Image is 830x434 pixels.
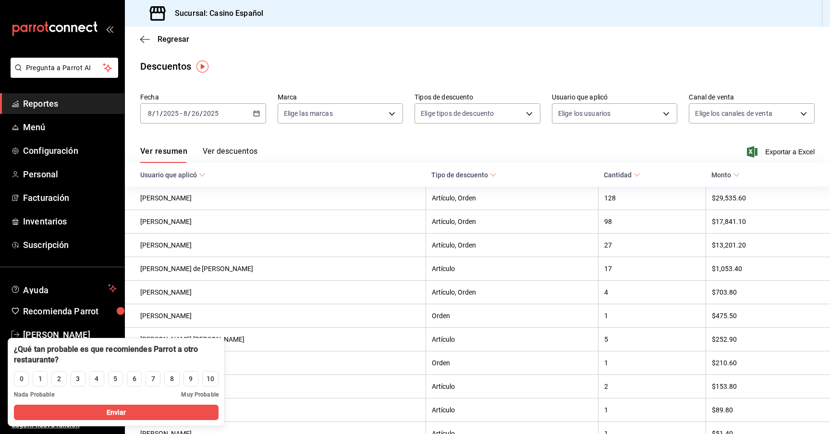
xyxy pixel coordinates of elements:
th: Artículo, Orden [426,281,598,304]
button: Enviar [14,405,219,420]
span: [PERSON_NAME] [23,328,117,341]
div: 5 [113,374,117,384]
input: -- [183,110,188,117]
span: Reportes [23,97,117,110]
th: 27 [598,234,706,257]
span: Tipo de descuento [431,171,497,179]
div: 3 [76,374,80,384]
th: $252.90 [706,328,830,351]
span: Suscripción [23,238,117,251]
th: Artículo [426,375,598,398]
th: Artículo, Orden [426,186,598,210]
label: Tipos de descuento [415,94,540,100]
th: 1 [598,304,706,328]
span: / [188,110,191,117]
button: 0 [14,371,29,386]
span: Cantidad [604,171,640,179]
h3: Sucursal: Casino Español [167,8,263,19]
span: / [160,110,163,117]
span: / [152,110,155,117]
th: Artículo [426,398,598,422]
input: ---- [163,110,179,117]
button: 8 [164,371,179,386]
span: Enviar [107,408,126,418]
span: Ayuda [23,283,104,294]
button: 4 [89,371,104,386]
span: Personal [23,168,117,181]
span: Muy Probable [181,390,219,399]
th: [PERSON_NAME] [125,186,426,210]
div: ¿Qué tan probable es que recomiendes Parrot a otro restaurante? [14,344,219,365]
th: 98 [598,210,706,234]
button: 9 [183,371,198,386]
input: ---- [203,110,219,117]
button: 10 [202,371,219,386]
button: Exportar a Excel [749,146,815,158]
th: $17,841.10 [706,210,830,234]
button: 1 [33,371,48,386]
div: navigation tabs [140,147,257,163]
button: Ver resumen [140,147,187,163]
button: Regresar [140,35,189,44]
th: [PERSON_NAME] [125,210,426,234]
input: -- [191,110,200,117]
button: 7 [146,371,160,386]
span: Facturación [23,191,117,204]
input: -- [147,110,152,117]
img: Tooltip marker [196,61,208,73]
th: [PERSON_NAME] [125,398,426,422]
th: [PERSON_NAME] [125,351,426,375]
span: Elige tipos de descuento [421,109,494,118]
span: Nada Probable [14,390,54,399]
span: Monto [711,171,740,179]
button: 5 [108,371,123,386]
th: $13,201.20 [706,234,830,257]
div: 0 [20,374,24,384]
th: 2 [598,375,706,398]
button: open_drawer_menu [106,25,113,33]
div: 7 [151,374,155,384]
label: Marca [278,94,403,100]
button: 2 [51,371,66,386]
div: 6 [133,374,136,384]
th: 5 [598,328,706,351]
th: [PERSON_NAME] de [PERSON_NAME] [125,257,426,281]
button: 3 [71,371,85,386]
th: Artículo [426,257,598,281]
div: 2 [57,374,61,384]
th: 1 [598,398,706,422]
div: 8 [170,374,174,384]
th: Artículo, Orden [426,210,598,234]
button: 6 [127,371,142,386]
div: Descuentos [140,59,191,74]
input: -- [155,110,160,117]
label: Usuario que aplicó [552,94,678,100]
th: 1 [598,351,706,375]
th: [PERSON_NAME] [125,234,426,257]
span: Configuración [23,144,117,157]
span: - [180,110,182,117]
th: Orden [426,351,598,375]
th: $29,535.60 [706,186,830,210]
th: $210.60 [706,351,830,375]
span: Pregunta a Parrot AI [26,63,103,73]
span: Recomienda Parrot [23,305,117,318]
th: $1,053.40 [706,257,830,281]
th: $703.80 [706,281,830,304]
th: [PERSON_NAME] [125,281,426,304]
label: Fecha [140,94,266,100]
div: 9 [189,374,193,384]
span: Elige las marcas [284,109,333,118]
label: Canal de venta [689,94,815,100]
div: 4 [95,374,98,384]
div: 10 [207,374,214,384]
th: $89.80 [706,398,830,422]
span: Usuario que aplicó [140,171,206,179]
th: Artículo [426,328,598,351]
th: $475.50 [706,304,830,328]
th: [PERSON_NAME] [125,304,426,328]
th: $153.80 [706,375,830,398]
th: [PERSON_NAME] [PERSON_NAME] [125,328,426,351]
